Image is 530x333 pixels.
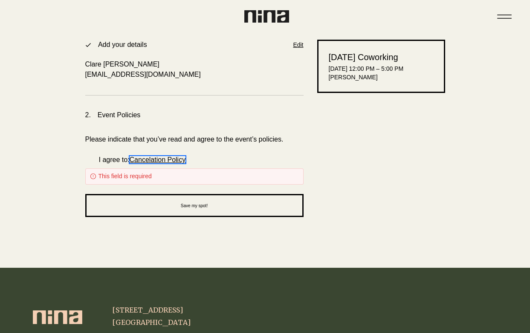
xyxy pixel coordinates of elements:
[85,59,304,69] div: Clare [PERSON_NAME]
[85,194,304,217] button: Save my spot!
[85,95,304,224] div: main content
[85,168,304,185] div: This field is required
[130,156,186,163] a: Cancelation Policy
[112,306,183,314] span: [STREET_ADDRESS]
[329,73,434,82] span: [PERSON_NAME]
[491,3,517,29] button: Menu
[85,111,91,119] span: 2.
[85,69,304,80] div: [EMAIL_ADDRESS][DOMAIN_NAME]
[329,65,434,73] span: [DATE] 12:00 PM – 5:00 PM
[85,40,147,50] h1: Add your details
[112,318,191,327] span: [GEOGRAPHIC_DATA]
[244,10,289,23] img: Nina Logo CMYK_Charcoal.png
[99,156,130,163] span: I agree to:
[85,156,99,164] span: I agree to: Cancelation Policy
[329,51,434,63] h2: [DATE] Coworking
[85,111,141,119] h1: Event Policies
[491,3,517,29] nav: Site
[85,134,304,155] div: Please indicate that you’ve read and agree to the event’s policies.
[293,41,303,49] div: Edit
